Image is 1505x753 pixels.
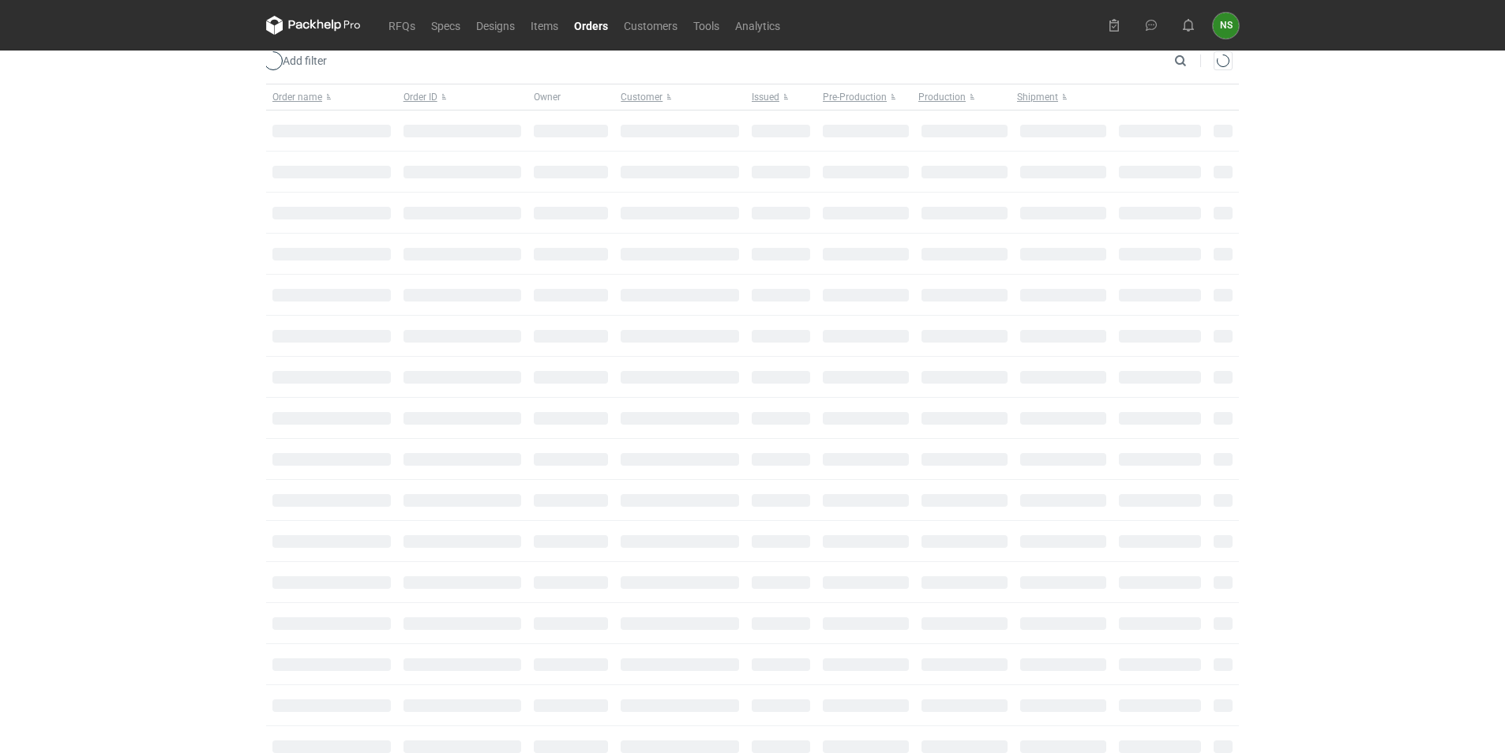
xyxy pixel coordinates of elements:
[1014,84,1113,110] button: Shipment
[266,16,361,35] svg: Packhelp Pro
[616,16,685,35] a: Customers
[1171,51,1222,70] input: Search
[752,91,779,103] span: Issued
[468,16,523,35] a: Designs
[621,91,662,103] span: Customer
[566,16,616,35] a: Orders
[534,91,561,103] span: Owner
[381,16,423,35] a: RFQs
[745,84,816,110] button: Issued
[1213,13,1239,39] div: Natalia Stępak
[1017,91,1058,103] span: Shipment
[1213,13,1239,39] button: NS
[918,91,966,103] span: Production
[816,84,915,110] button: Pre-Production
[403,91,437,103] span: Order ID
[685,16,727,35] a: Tools
[272,91,322,103] span: Order name
[264,51,327,70] span: Add filter
[263,51,328,70] button: Add filter
[823,91,887,103] span: Pre-Production
[397,84,528,110] button: Order ID
[915,84,1014,110] button: Production
[727,16,788,35] a: Analytics
[266,84,397,110] button: Order name
[423,16,468,35] a: Specs
[614,84,745,110] button: Customer
[523,16,566,35] a: Items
